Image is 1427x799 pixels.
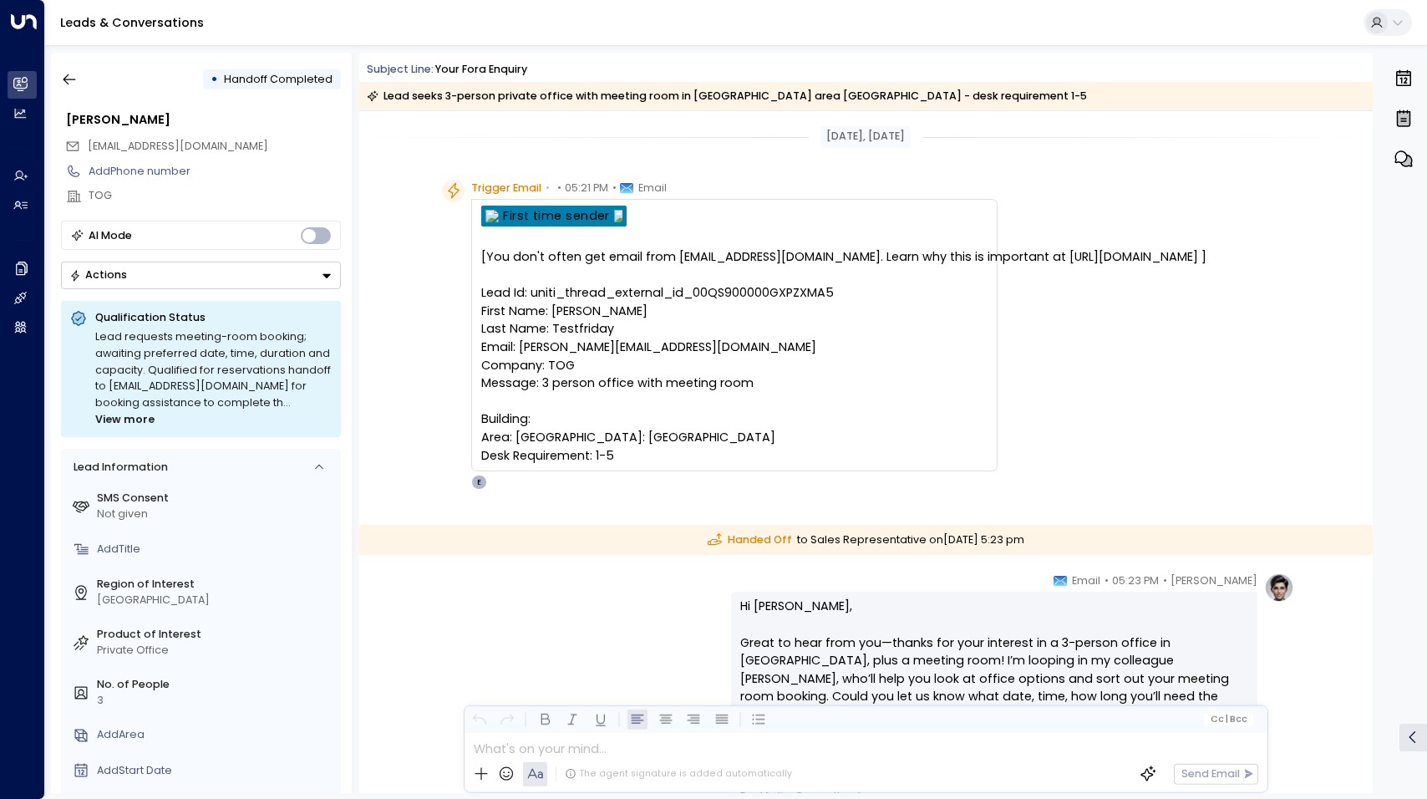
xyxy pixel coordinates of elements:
[503,210,610,222] a: First time sender
[497,710,518,730] button: Redo
[97,593,335,608] div: [GEOGRAPHIC_DATA]
[1226,715,1228,725] span: |
[97,677,335,693] label: No. of People
[708,532,792,548] span: Handed Off
[367,62,434,76] span: Subject Line:
[97,491,335,506] label: SMS Consent
[97,506,335,522] div: Not given
[88,139,268,153] span: [EMAIL_ADDRESS][DOMAIN_NAME]
[1072,573,1100,589] span: Email
[1171,573,1257,589] span: [PERSON_NAME]
[367,88,1087,104] div: Lead seeks 3-person private office with meeting room in [GEOGRAPHIC_DATA] area [GEOGRAPHIC_DATA] ...
[471,475,486,490] div: E
[638,180,667,196] span: Email
[1210,715,1247,725] span: Cc Bcc
[820,126,911,148] div: [DATE], [DATE]
[435,62,527,78] div: Your Fora Enquiry
[97,763,335,779] div: AddStart Date
[97,727,335,743] div: AddArea
[95,328,332,428] div: Lead requests meeting-room booking; awaiting preferred date, time, duration and capacity. Qualifi...
[89,227,132,244] div: AI Mode
[1163,573,1167,589] span: •
[66,111,341,130] div: [PERSON_NAME]
[97,627,335,643] label: Product of Interest
[565,180,608,196] span: 05:21 PM
[97,693,335,709] div: 3
[614,210,622,222] img: First time sender
[557,180,561,196] span: •
[97,643,335,659] div: Private Office
[224,72,333,86] span: Handoff Completed
[69,268,127,282] div: Actions
[61,262,341,289] div: Button group with a nested menu
[471,180,541,196] span: Trigger Email
[211,66,218,93] div: •
[546,180,550,196] span: •
[469,710,490,730] button: Undo
[1204,712,1253,726] button: Cc|Bcc
[740,598,1248,778] p: Hi [PERSON_NAME], Great to hear from you—thanks for your interest in a 3-person office in [GEOGRA...
[359,525,1373,556] div: to Sales Representative on [DATE] 5:23 pm
[97,542,335,557] div: AddTitle
[88,139,268,155] span: charlie.home+testfriday2@gmail.com
[481,248,988,465] pre: [You don't often get email from [EMAIL_ADDRESS][DOMAIN_NAME]. Learn why this is important at [URL...
[1264,573,1294,603] img: profile-logo.png
[68,460,167,476] div: Lead Information
[1112,573,1159,589] span: 05:23 PM
[612,180,617,196] span: •
[485,210,499,222] img: First time sender
[565,767,792,781] div: The agent signature is added automatically
[89,188,341,204] div: TOG
[95,411,155,428] span: View more
[60,14,204,31] a: Leads & Conversations
[97,577,335,593] label: Region of Interest
[1105,573,1109,589] span: •
[61,262,341,289] button: Actions
[89,164,341,180] div: AddPhone number
[95,310,332,325] p: Qualification Status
